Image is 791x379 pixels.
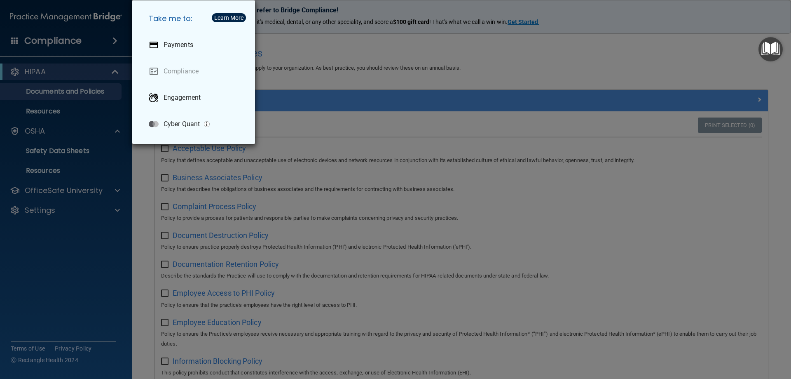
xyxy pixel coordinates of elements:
[142,86,248,109] a: Engagement
[164,120,200,128] p: Cyber Quant
[164,41,193,49] p: Payments
[164,94,201,102] p: Engagement
[142,33,248,56] a: Payments
[142,7,248,30] h5: Take me to:
[212,13,246,22] button: Learn More
[758,37,783,61] button: Open Resource Center
[142,60,248,83] a: Compliance
[142,113,248,136] a: Cyber Quant
[214,15,243,21] div: Learn More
